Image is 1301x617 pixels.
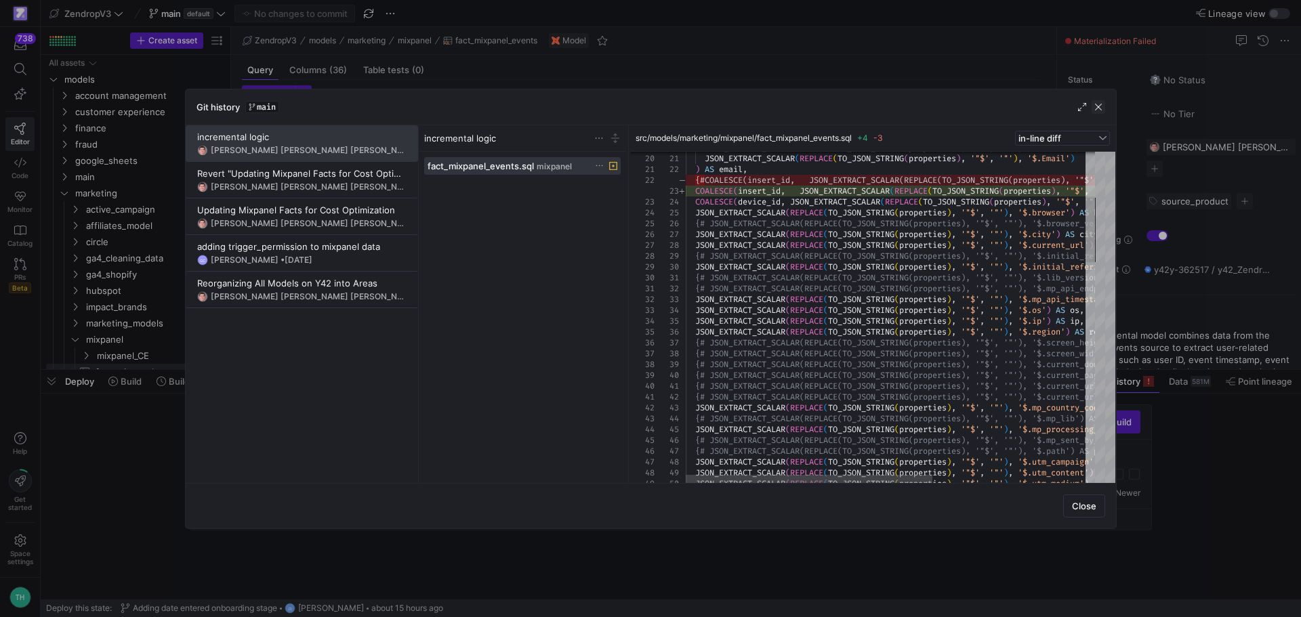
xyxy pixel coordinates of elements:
div: Updating Mixpanel Facts for Cost Optimization [197,205,407,215]
span: '"' [989,240,1004,251]
span: ( [880,196,885,207]
span: JSON_EXTRACT_SCALAR [695,261,785,272]
span: TO_JSON_STRING [828,326,894,337]
span: ( [823,261,828,272]
span: ) [1070,207,1075,218]
span: {# JSON_EXTRACT_SCALAR(REPLACE(TO_JSON_STRING(prop [695,218,932,229]
span: '"$' [961,261,980,272]
span: properties [1004,186,1051,196]
span: JSON_EXTRACT_SCALAR [695,326,785,337]
span: ) [1046,305,1051,316]
div: 27 [655,229,679,240]
div: 33 [655,294,679,305]
span: JSON_EXTRACT_SCALAR [695,316,785,326]
span: '$.os' [1018,305,1046,316]
span: '$.mp_api_timestamp_ms' [1018,294,1127,305]
span: ( [785,402,790,413]
span: , [781,196,785,207]
div: 22 [655,164,679,175]
div: 38 [655,348,679,359]
span: ) [947,261,951,272]
span: REPLACE [894,186,928,196]
span: {# JSON_EXTRACT_SCALAR(REPLACE(TO_JSON_STRING(prop [695,251,932,261]
span: AS [1079,207,1089,218]
span: ) [1070,153,1075,164]
span: '"' [989,402,1004,413]
span: '"$' [961,326,980,337]
span: ) [1004,261,1008,272]
span: properties [899,294,947,305]
span: ) [947,294,951,305]
span: ( [823,305,828,316]
span: ( [894,261,899,272]
span: {# JSON_EXTRACT_SCALAR(REPLACE(TO_JSON_STRING(prop [695,283,932,294]
span: erties), '"$', '"'), '$.current_page_title') AS cu [932,370,1170,381]
div: 35 [630,326,655,337]
span: '"$' [961,229,980,240]
span: TO_JSON_STRING [828,402,894,413]
span: , [980,240,985,251]
span: REPLACE [790,261,823,272]
span: , [1008,294,1013,305]
div: Revert "Updating Mixpanel Facts for Cost Optimization" [197,168,407,179]
span: ) [947,326,951,337]
span: '$.ip' [1018,316,1046,326]
span: , [1008,326,1013,337]
span: ( [894,316,899,326]
span: ( [894,305,899,316]
h3: Git history [197,102,240,112]
div: 21 [655,153,679,164]
div: [PERSON_NAME] [PERSON_NAME] [PERSON_NAME] • [211,292,407,301]
span: REPLACE [790,207,823,218]
span: erties), '"$', '"'), '$.mp_api_endpoint') AS mp_ap [932,283,1170,294]
span: AS [1056,305,1065,316]
span: , [951,207,956,218]
div: 42 [630,402,655,413]
div: 20 [630,153,655,164]
div: 32 [655,283,679,294]
div: 21 [630,164,655,175]
div: 40 [655,370,679,381]
span: , [989,153,994,164]
span: main [257,102,276,112]
span: ) [947,229,951,240]
span: ( [999,186,1004,196]
span: '$.Email' [1027,153,1070,164]
div: 25 [630,218,655,229]
span: '$.mp_country_code' [1018,402,1108,413]
span: ( [733,186,738,196]
span: , [951,229,956,240]
span: , [781,186,785,196]
span: '"$' [961,240,980,251]
span: TO_JSON_STRING [828,261,894,272]
div: 39 [655,359,679,370]
span: ( [894,326,899,337]
span: erties), '"$', '"'), '$.browser_version') AS brows [932,218,1170,229]
span: '"' [999,153,1013,164]
span: properties [899,326,947,337]
span: properties [899,402,947,413]
span: email [719,164,743,175]
div: 31 [655,272,679,283]
span: '$.city' [1018,229,1056,240]
span: COALESCE [695,196,733,207]
img: https://storage.googleapis.com/y42-prod-data-exchange/images/G2kHvxVlt02YItTmblwfhPy4mK5SfUxFU6Tr... [197,145,208,156]
span: -3 [873,133,883,143]
span: ip [1070,316,1079,326]
span: , [1008,229,1013,240]
span: ( [894,207,899,218]
img: https://storage.googleapis.com/y42-prod-data-exchange/images/G2kHvxVlt02YItTmblwfhPy4mK5SfUxFU6Tr... [197,218,208,229]
span: '"$' [1065,186,1084,196]
span: incremental logic [424,133,496,144]
div: adding trigger_permission to mixpanel data [197,241,407,252]
span: , [1079,305,1084,316]
span: '$.initial_referring_domain' [1018,261,1151,272]
span: JSON_EXTRACT_SCALAR [800,186,890,196]
span: REPLACE [885,196,918,207]
span: ) [1004,305,1008,316]
span: properties [899,240,947,251]
div: 26 [630,229,655,240]
span: ) [956,153,961,164]
span: TO_JSON_STRING [923,196,989,207]
span: TO_JSON_STRING [828,294,894,305]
